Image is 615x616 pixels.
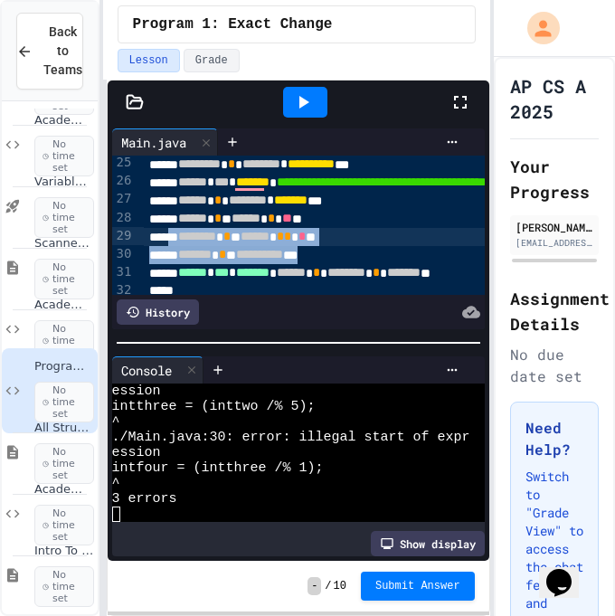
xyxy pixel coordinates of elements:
button: Submit Answer [361,572,475,601]
div: 27 [112,190,135,208]
span: All Structures: If/else if, For, Do and While loops [34,421,94,436]
span: Intro To Classes [34,544,94,559]
div: 25 [112,154,135,172]
div: History [117,299,199,325]
iframe: chat widget [539,544,597,598]
h2: Assignment Details [510,286,599,336]
span: Program 1: Exact Change [133,14,333,35]
div: My Account [508,7,564,49]
div: Console [112,356,203,384]
div: Main.java [112,133,195,152]
span: No time set [34,505,94,546]
span: ./Main.java:30: error: illegal start of expr [112,430,470,445]
button: Grade [184,49,240,72]
span: Variables and Data Types [34,175,94,190]
div: 30 [112,245,135,263]
span: Academic Practice 3: Average of Digits [34,482,94,498]
span: / [325,579,331,593]
div: 32 [112,281,135,299]
div: [EMAIL_ADDRESS][DOMAIN_NAME] [516,236,593,250]
span: No time set [34,320,94,362]
div: Console [112,361,181,380]
h2: Your Progress [510,154,599,204]
button: Lesson [118,49,180,72]
span: No time set [34,136,94,177]
span: Submit Answer [375,579,460,593]
div: [PERSON_NAME] [516,219,593,235]
span: intfour = (intthree /% 1); [112,460,324,476]
span: No time set [34,382,94,423]
span: ^ [112,414,120,430]
span: Back to Teams [43,23,82,80]
div: No due date set [510,344,599,387]
span: 3 errors [112,491,177,507]
h3: Need Help? [525,417,583,460]
span: Program 1: Exact Change [34,359,94,374]
span: No time set [34,443,94,485]
span: 10 [334,579,346,593]
span: ession [112,445,161,460]
div: Main.java [112,128,218,156]
div: Show display [371,531,485,556]
span: ^ [112,476,120,491]
span: No time set [34,197,94,239]
span: Academic Practice 4: Find the average of 3 numbers [34,298,94,313]
div: 31 [112,263,135,281]
span: Academic Practice 1 - Number Sizes [34,113,94,128]
h1: AP CS A 2025 [510,73,599,124]
span: intthree = (inttwo /% 5); [112,399,316,414]
span: - [307,577,321,595]
span: ession [112,384,161,399]
span: Scanner Input [34,236,94,251]
button: Back to Teams [16,13,83,90]
span: No time set [34,259,94,300]
div: 28 [112,209,135,227]
div: 29 [112,227,135,245]
div: 26 [112,172,135,190]
span: No time set [34,566,94,608]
